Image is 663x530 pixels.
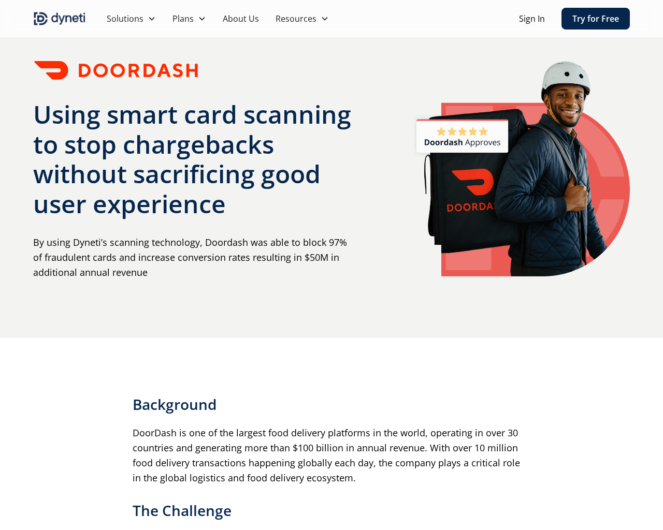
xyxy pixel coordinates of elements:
h1: Using smart card scanning to stop chargebacks without sacrificing good user experience [33,99,356,218]
p: By using Dyneti’s scanning technology, Doordash was able to block 97% of fraudulent cards and inc... [33,235,356,279]
a: home [33,10,86,27]
h2: Background [133,396,530,414]
div: Resources [276,12,316,25]
a: Try for Free [561,8,630,30]
p: DoorDash is one of the largest food delivery platforms in the world, operating in over 30 countri... [133,425,530,485]
a: Sign In [519,12,545,25]
img: Doordash [33,58,199,83]
img: Dyneti indigo logo [33,10,86,27]
div: Plans [164,8,214,29]
div: Solutions [98,8,164,29]
h2: The Challenge [133,502,530,520]
img: A man smiling with a DoorDash delivery bag [414,61,630,276]
div: Plans [172,12,194,25]
div: Solutions [107,12,143,25]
